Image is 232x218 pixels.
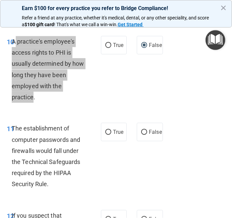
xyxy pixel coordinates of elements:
[118,22,142,27] strong: Get Started
[113,129,123,135] span: True
[105,43,111,48] input: True
[7,125,14,133] span: 11
[12,38,84,101] span: A practice's employee's access rights to PHI is usually determined by how long they have been emp...
[141,43,147,48] input: False
[141,130,147,135] input: False
[149,42,162,48] span: False
[54,22,118,27] span: ! That's what we call a win-win.
[118,22,143,27] a: Get Started
[105,130,111,135] input: True
[206,30,225,50] button: Open Resource Center
[22,5,210,11] p: Earn $100 for every practice you refer to Bridge Compliance!
[113,42,123,48] span: True
[12,125,80,187] span: The establishment of computer passwords and firewalls would fall under the Technical Safeguards r...
[22,15,210,27] span: Refer a friend at any practice, whether it's medical, dental, or any other speciality, and score a
[7,38,14,46] span: 10
[149,129,162,135] span: False
[220,2,227,13] button: Close
[24,22,54,27] strong: $100 gift card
